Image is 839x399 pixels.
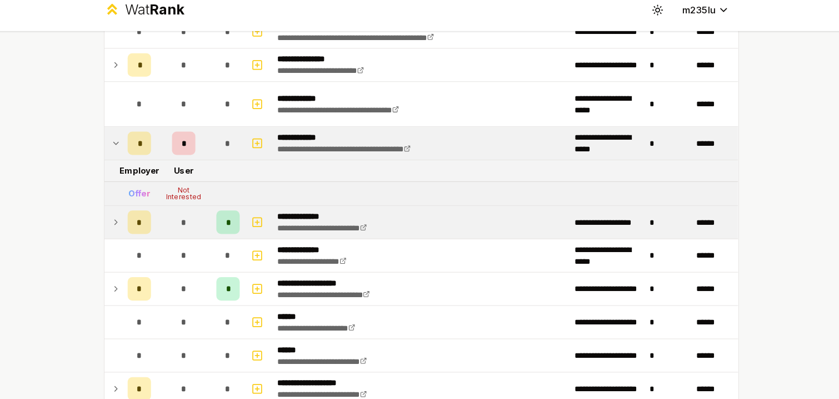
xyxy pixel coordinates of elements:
div: Offer [141,189,162,200]
div: Not Interested [171,188,216,201]
span: Rank [161,12,193,28]
a: WatRank [117,11,193,29]
button: m235lu [659,10,722,30]
td: User [167,163,220,183]
div: Wat [138,11,193,29]
td: Employer [136,163,167,183]
span: m235lu [668,13,700,27]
